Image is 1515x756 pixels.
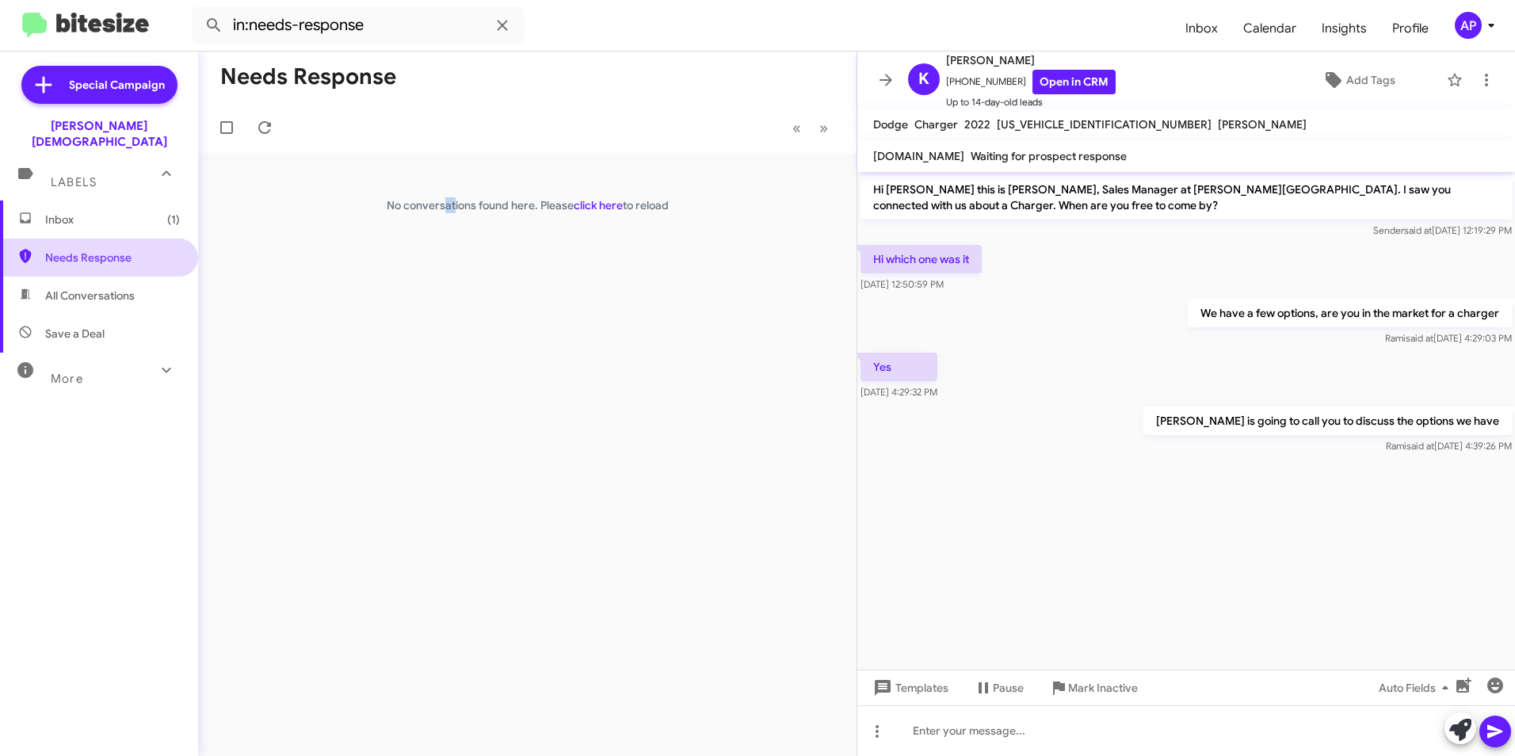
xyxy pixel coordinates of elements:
[69,77,165,93] span: Special Campaign
[964,117,990,132] span: 2022
[861,278,944,290] span: [DATE] 12:50:59 PM
[861,245,982,273] p: Hi which one was it
[971,149,1127,163] span: Waiting for prospect response
[861,175,1512,220] p: Hi [PERSON_NAME] this is [PERSON_NAME], Sales Manager at [PERSON_NAME][GEOGRAPHIC_DATA]. I saw yo...
[1188,299,1512,327] p: We have a few options, are you in the market for a charger
[997,117,1212,132] span: [US_VEHICLE_IDENTIFICATION_NUMBER]
[1173,6,1231,52] a: Inbox
[45,326,105,342] span: Save a Deal
[1406,332,1433,344] span: said at
[167,212,180,227] span: (1)
[220,64,396,90] h1: Needs Response
[1386,440,1512,452] span: Rami [DATE] 4:39:26 PM
[1441,12,1498,39] button: AP
[192,6,525,44] input: Search
[810,112,838,144] button: Next
[1366,674,1467,702] button: Auto Fields
[1406,440,1434,452] span: said at
[1380,6,1441,52] a: Profile
[861,386,937,398] span: [DATE] 4:29:32 PM
[1373,224,1512,236] span: Sender [DATE] 12:19:29 PM
[1231,6,1309,52] a: Calendar
[861,353,937,381] p: Yes
[792,118,801,138] span: «
[870,674,948,702] span: Templates
[946,94,1116,110] span: Up to 14-day-old leads
[993,674,1024,702] span: Pause
[946,70,1116,94] span: [PHONE_NUMBER]
[51,175,97,189] span: Labels
[21,66,177,104] a: Special Campaign
[1455,12,1482,39] div: AP
[783,112,811,144] button: Previous
[1346,66,1395,94] span: Add Tags
[1379,674,1455,702] span: Auto Fields
[873,149,964,163] span: [DOMAIN_NAME]
[819,118,828,138] span: »
[918,67,929,92] span: K
[1218,117,1307,132] span: [PERSON_NAME]
[51,372,83,386] span: More
[574,198,623,212] a: click here
[45,288,135,304] span: All Conversations
[1309,6,1380,52] a: Insights
[45,212,180,227] span: Inbox
[873,117,908,132] span: Dodge
[198,197,857,213] p: No conversations found here. Please to reload
[45,250,180,265] span: Needs Response
[1032,70,1116,94] a: Open in CRM
[1278,66,1439,94] button: Add Tags
[1385,332,1512,344] span: Rami [DATE] 4:29:03 PM
[1404,224,1432,236] span: said at
[961,674,1036,702] button: Pause
[784,112,838,144] nav: Page navigation example
[1143,407,1512,435] p: [PERSON_NAME] is going to call you to discuss the options we have
[1068,674,1138,702] span: Mark Inactive
[946,51,1116,70] span: [PERSON_NAME]
[1036,674,1151,702] button: Mark Inactive
[857,674,961,702] button: Templates
[914,117,958,132] span: Charger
